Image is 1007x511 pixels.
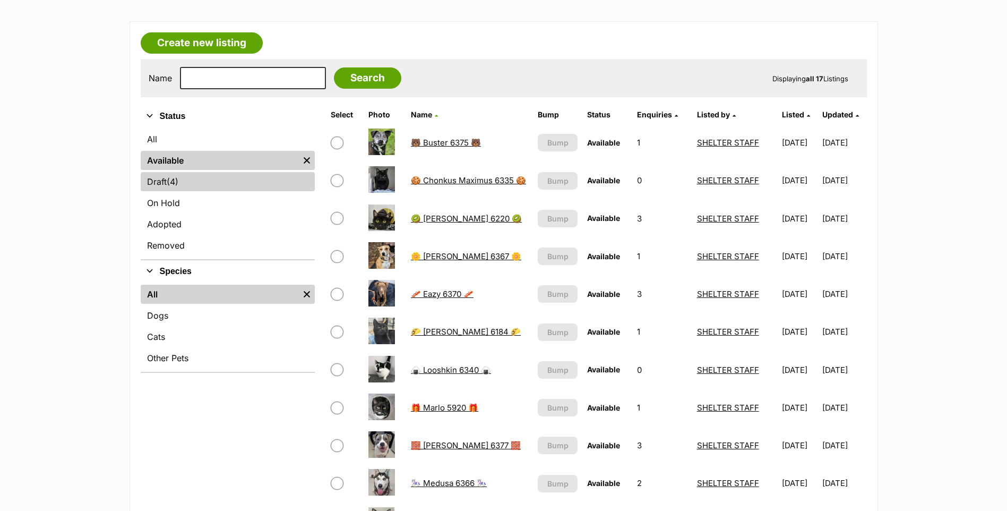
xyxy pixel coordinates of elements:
label: Name [149,73,172,83]
td: 1 [633,238,691,275]
button: Bump [538,248,577,265]
a: 🎁 Marlo 5920 🎁 [411,403,478,413]
td: [DATE] [778,200,821,237]
span: Available [587,214,620,223]
span: Available [587,252,620,261]
td: [DATE] [822,200,866,237]
button: Bump [538,323,577,341]
button: Bump [538,361,577,379]
td: [DATE] [778,465,821,501]
td: [DATE] [822,276,866,312]
td: [DATE] [822,162,866,199]
span: Bump [547,251,569,262]
span: Bump [547,137,569,148]
td: [DATE] [778,124,821,161]
td: 3 [633,276,691,312]
span: Available [587,365,620,374]
span: Available [587,403,620,412]
button: Bump [538,134,577,151]
a: Cats [141,327,315,346]
button: Status [141,109,315,123]
a: SHELTER STAFF [697,214,759,224]
span: (4) [167,175,178,188]
td: 3 [633,427,691,464]
a: Remove filter [299,151,315,170]
td: 1 [633,313,691,350]
a: 🧱 [PERSON_NAME] 6377 🧱 [411,440,521,450]
strong: all 17 [806,74,823,83]
a: 🌼 [PERSON_NAME] 6367 🌼 [411,251,521,261]
a: 🍙 Looshkin 6340 🍙 [411,365,491,375]
span: Bump [547,175,569,186]
a: SHELTER STAFF [697,403,759,413]
td: [DATE] [778,238,821,275]
button: Bump [538,285,577,303]
button: Bump [538,437,577,454]
span: Displaying Listings [772,74,848,83]
a: All [141,285,299,304]
button: Bump [538,475,577,492]
a: SHELTER STAFF [697,365,759,375]
a: 🥝 [PERSON_NAME] 6220 🥝 [411,214,522,224]
td: [DATE] [822,465,866,501]
a: Remove filter [299,285,315,304]
div: Status [141,127,315,259]
span: Available [587,327,620,336]
a: 🌮 [PERSON_NAME] 6184 🌮 [411,327,521,337]
span: Listed by [697,110,730,119]
td: 1 [633,389,691,426]
a: Listed by [697,110,736,119]
a: 🎠 Medusa 6366 🎠 [411,478,487,488]
a: SHELTER STAFF [697,251,759,261]
span: Available [587,138,620,147]
a: Draft [141,172,315,191]
td: [DATE] [822,238,866,275]
td: 1 [633,124,691,161]
a: Create new listing [141,32,263,54]
span: Available [587,176,620,185]
a: SHELTER STAFF [697,289,759,299]
a: Updated [822,110,859,119]
a: SHELTER STAFF [697,440,759,450]
a: SHELTER STAFF [697,478,759,488]
td: 0 [633,352,691,388]
a: All [141,130,315,149]
td: [DATE] [778,427,821,464]
span: Bump [547,402,569,413]
td: [DATE] [822,124,866,161]
a: Listed [782,110,810,119]
button: Bump [538,210,577,227]
span: Bump [547,288,569,300]
a: SHELTER STAFF [697,138,759,148]
a: Dogs [141,306,315,325]
td: [DATE] [778,313,821,350]
a: Other Pets [141,348,315,368]
span: Bump [547,364,569,376]
th: Select [326,106,363,123]
div: Species [141,283,315,372]
button: Bump [538,172,577,190]
td: [DATE] [822,313,866,350]
span: Updated [822,110,853,119]
td: 0 [633,162,691,199]
span: Bump [547,478,569,489]
span: Available [587,441,620,450]
td: 3 [633,200,691,237]
span: Bump [547,327,569,338]
span: Bump [547,440,569,451]
span: translation missing: en.admin.listings.index.attributes.enquiries [637,110,672,119]
a: Available [141,151,299,170]
span: Bump [547,213,569,224]
a: 🥓 Eazy 6370 🥓 [411,289,474,299]
a: Name [411,110,438,119]
td: [DATE] [778,162,821,199]
span: Name [411,110,432,119]
td: [DATE] [822,352,866,388]
a: Removed [141,236,315,255]
th: Bump [533,106,581,123]
td: [DATE] [778,276,821,312]
a: 🍪 Chonkus Maximus 6335 🍪 [411,175,526,185]
a: Enquiries [637,110,678,119]
span: Listed [782,110,804,119]
th: Photo [364,106,406,123]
